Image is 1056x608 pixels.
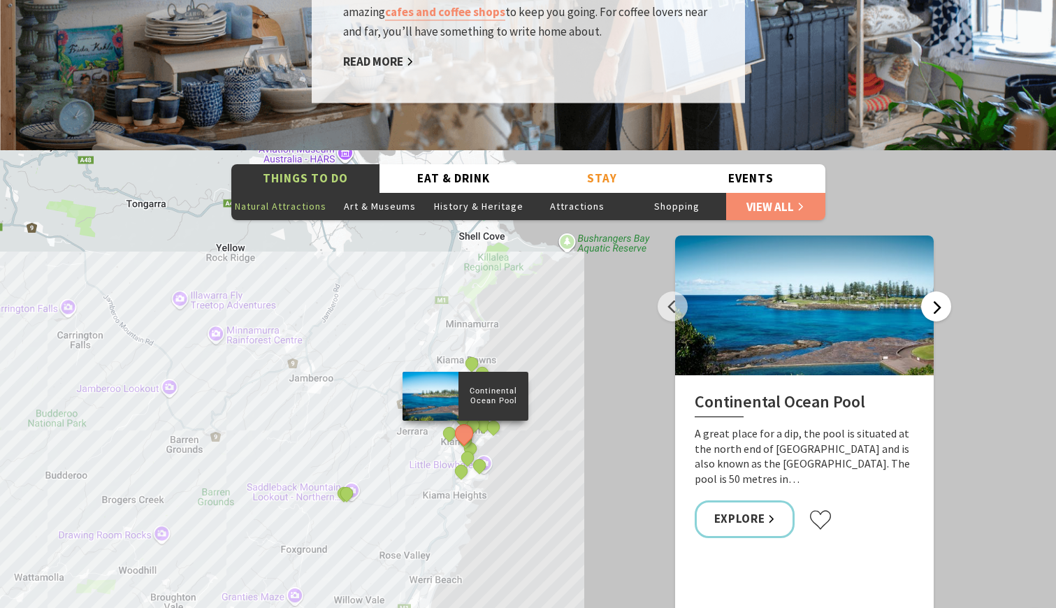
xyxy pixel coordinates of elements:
a: cafes and coffee shops [385,5,505,21]
button: Next [921,291,951,321]
button: Natural Attractions [231,192,331,220]
button: See detail about Kiama Blowhole [484,418,502,436]
p: A great place for a dip, the pool is situated at the north end of [GEOGRAPHIC_DATA] and is also k... [695,426,914,486]
button: Art & Museums [330,192,429,220]
button: See detail about Little Blowhole, Kiama [470,456,489,475]
button: Attractions [528,192,628,220]
button: See detail about Continental Ocean Pool [451,421,477,447]
button: History & Heritage [429,192,528,220]
button: Click to favourite Continental Ocean Pool [809,509,832,530]
button: See detail about Saddleback Mountain Lookout, Kiama [337,484,355,502]
button: Events [677,164,825,193]
button: See detail about Kiama Coast Walk [440,424,458,442]
button: See detail about Bonaira Native Gardens, Kiama [458,449,477,468]
h2: Continental Ocean Pool [695,392,914,417]
a: Explore [695,500,795,537]
a: View All [726,192,825,220]
button: See detail about Easts Beach, Kiama [452,462,470,480]
button: Shopping [627,192,726,220]
p: Continental Ocean Pool [458,385,528,407]
button: Stay [528,164,677,193]
button: See detail about Cathedral Rocks, Kiama Downs [463,354,481,372]
button: Previous [658,291,688,321]
button: Eat & Drink [379,164,528,193]
button: Things To Do [231,164,380,193]
a: Read More [343,54,414,70]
